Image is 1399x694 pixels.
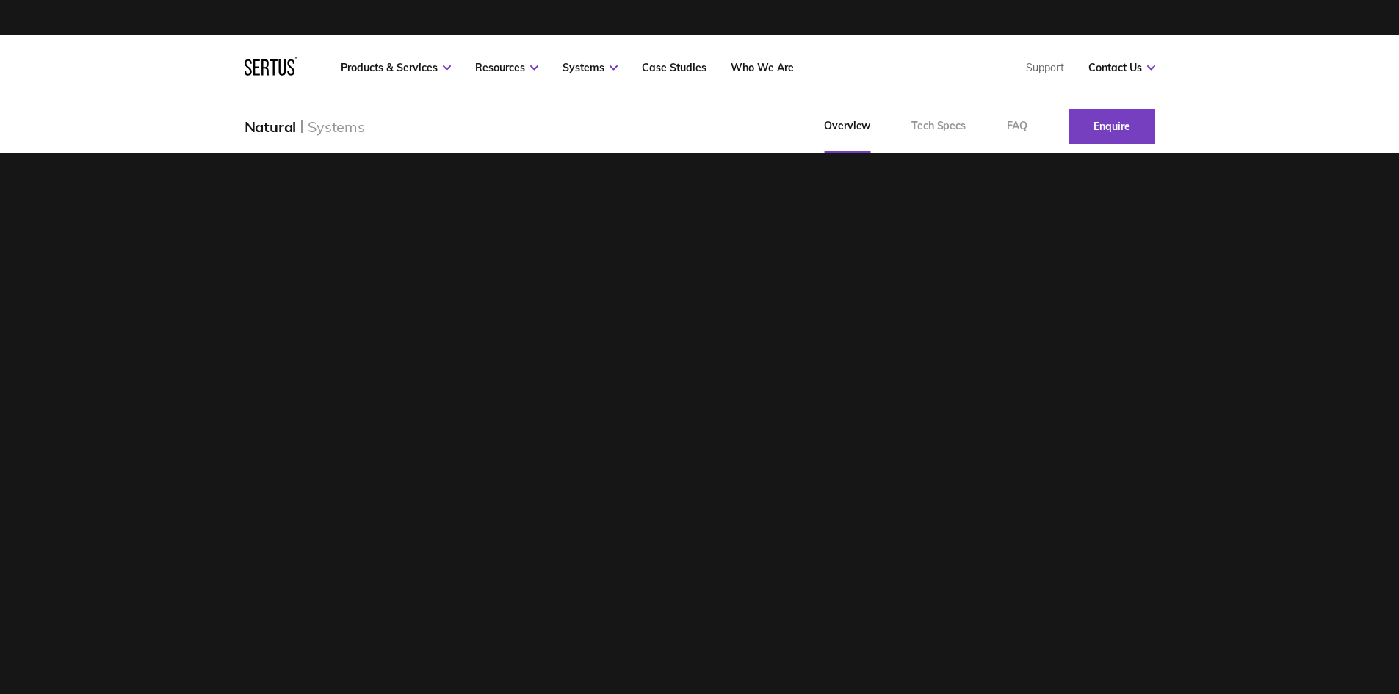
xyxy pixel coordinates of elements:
[308,118,365,136] div: Systems
[891,100,986,153] a: Tech Specs
[1069,109,1155,144] a: Enquire
[1088,61,1155,74] a: Contact Us
[341,61,451,74] a: Products & Services
[563,61,618,74] a: Systems
[245,118,297,136] div: Natural
[642,61,706,74] a: Case Studies
[986,100,1048,153] a: FAQ
[731,61,794,74] a: Who We Are
[1026,61,1064,74] a: Support
[475,61,538,74] a: Resources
